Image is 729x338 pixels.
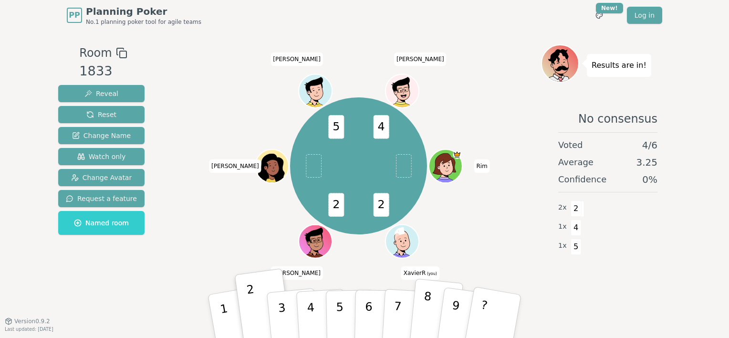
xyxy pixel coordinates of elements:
div: New! [596,3,623,13]
span: 2 x [558,202,567,213]
span: Version 0.9.2 [14,317,50,325]
span: Last updated: [DATE] [5,327,53,332]
span: Click to change your name [474,159,489,173]
span: No.1 planning poker tool for agile teams [86,18,201,26]
span: Request a feature [66,194,137,203]
span: Click to change your name [394,53,447,66]
span: 4 [373,115,389,138]
span: Change Avatar [71,173,132,182]
p: 2 [246,283,260,335]
span: Reset [86,110,116,119]
span: Click to change your name [271,53,323,66]
span: PP [69,10,80,21]
span: Room [79,44,112,62]
span: Rim is the host [453,150,461,159]
button: Named room [58,211,145,235]
a: PPPlanning PokerNo.1 planning poker tool for agile teams [67,5,201,26]
button: Reveal [58,85,145,102]
button: Version0.9.2 [5,317,50,325]
button: Change Name [58,127,145,144]
button: Reset [58,106,145,123]
span: Change Name [72,131,131,140]
div: 1833 [79,62,127,81]
span: Click to change your name [401,266,439,280]
span: Reveal [84,89,118,98]
button: Change Avatar [58,169,145,186]
span: Watch only [77,152,126,161]
span: Voted [558,138,583,152]
span: (you) [426,272,437,276]
span: 1 x [558,241,567,251]
span: 5 [571,239,582,255]
button: Watch only [58,148,145,165]
span: Click to change your name [209,159,261,173]
span: No consensus [578,111,657,127]
button: Request a feature [58,190,145,207]
span: 5 [328,115,344,138]
span: 2 [373,193,389,217]
span: 2 [328,193,344,217]
span: 4 / 6 [642,138,657,152]
p: Results are in! [592,59,646,72]
span: 3.25 [636,156,657,169]
span: Average [558,156,594,169]
span: 4 [571,220,582,236]
button: Click to change your avatar [386,225,418,257]
span: Named room [74,218,129,228]
a: Log in [627,7,662,24]
span: Planning Poker [86,5,201,18]
button: New! [591,7,608,24]
span: 1 x [558,222,567,232]
span: 0 % [642,173,657,186]
span: Click to change your name [271,266,323,280]
span: Confidence [558,173,606,186]
span: 2 [571,201,582,217]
